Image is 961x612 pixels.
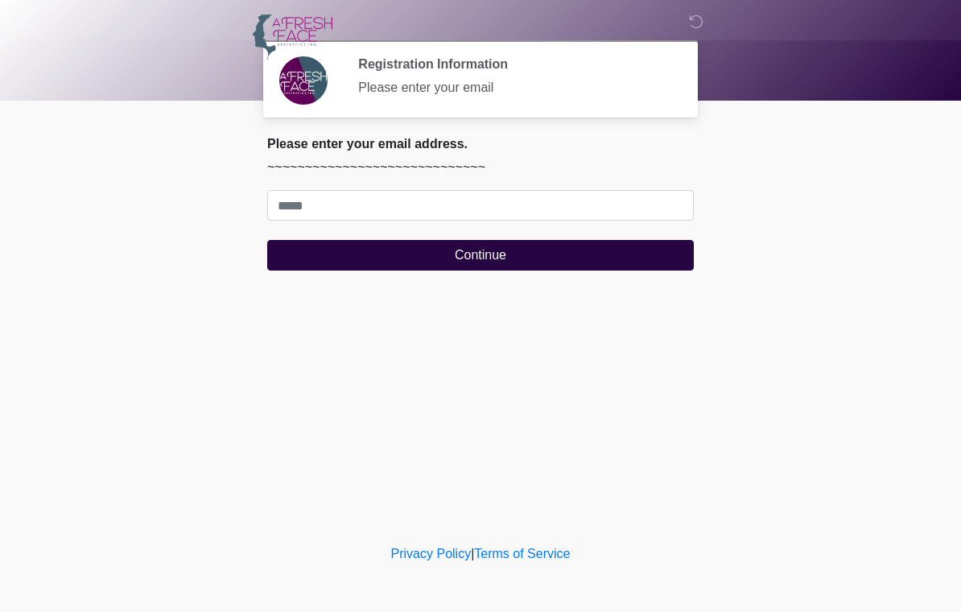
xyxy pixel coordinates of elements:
img: A Fresh Face Aesthetics Inc Logo [251,12,333,61]
a: | [471,547,474,560]
img: Agent Avatar [279,56,328,105]
button: Continue [267,240,694,271]
a: Terms of Service [474,547,570,560]
p: ~~~~~~~~~~~~~~~~~~~~~~~~~~~~~ [267,158,694,177]
div: Please enter your email [358,78,670,97]
h2: Please enter your email address. [267,136,694,151]
a: Privacy Policy [391,547,472,560]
